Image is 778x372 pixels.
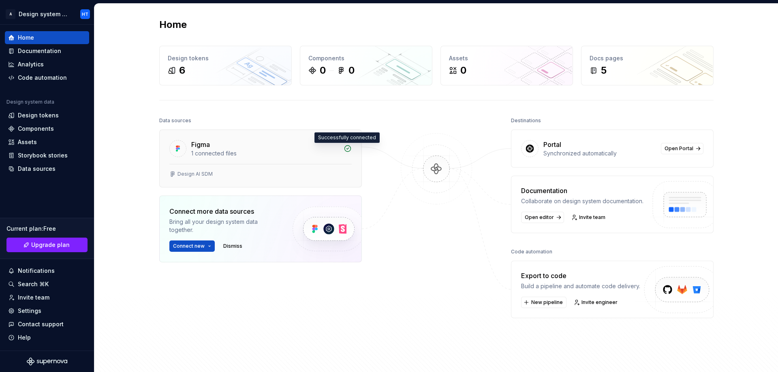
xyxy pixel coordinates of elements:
div: Notifications [18,267,55,275]
div: 0 [460,64,466,77]
div: 1 connected files [191,149,339,157]
div: Destinations [511,115,541,126]
a: Invite engineer [571,297,621,308]
div: Portal [543,140,561,149]
button: Contact support [5,318,89,331]
button: Upgrade plan [6,238,88,252]
a: Figma1 connected filesDesign AI SDM [159,130,362,187]
div: Export to code [521,271,640,281]
div: Design AI SDM [177,171,213,177]
a: Home [5,31,89,44]
div: Connect more data sources [169,206,279,216]
div: HT [82,11,88,17]
div: Design system new [19,10,71,18]
div: Components [308,54,424,62]
a: Invite team [5,291,89,304]
div: Docs pages [590,54,705,62]
a: Code automation [5,71,89,84]
span: Connect new [173,243,205,249]
div: Design tokens [18,111,59,119]
a: Invite team [569,212,609,223]
div: 5 [601,64,607,77]
button: Notifications [5,264,89,277]
div: Settings [18,307,41,315]
div: Contact support [18,320,64,328]
div: Data sources [159,115,191,126]
div: 0 [320,64,326,77]
div: 6 [179,64,185,77]
div: Figma [191,140,210,149]
div: Current plan : Free [6,225,88,233]
div: Components [18,125,54,133]
span: Dismiss [223,243,242,249]
div: Bring all your design system data together. [169,218,279,234]
button: Search ⌘K [5,278,89,291]
a: Documentation [5,45,89,57]
a: Components [5,122,89,135]
button: Dismiss [220,240,246,252]
button: Connect new [169,240,215,252]
a: Docs pages5 [581,46,714,85]
div: Invite team [18,293,49,302]
span: Invite team [579,214,605,221]
div: A [6,9,15,19]
h2: Home [159,18,187,31]
a: Assets [5,136,89,149]
div: Assets [449,54,564,62]
div: Documentation [521,186,643,196]
div: Search ⌘K [18,280,49,288]
div: Code automation [511,246,552,257]
a: Assets0 [440,46,573,85]
div: Home [18,34,34,42]
div: Documentation [18,47,61,55]
span: Open editor [525,214,554,221]
span: Invite engineer [581,299,618,306]
div: Help [18,334,31,342]
span: New pipeline [531,299,563,306]
svg: Supernova Logo [27,357,67,366]
a: Analytics [5,58,89,71]
a: Data sources [5,162,89,175]
div: Data sources [18,165,56,173]
button: Help [5,331,89,344]
div: Synchronized automatically [543,149,656,157]
div: 0 [348,64,355,77]
a: Open editor [521,212,564,223]
a: Components00 [300,46,432,85]
a: Design tokens [5,109,89,122]
div: Assets [18,138,37,146]
button: ADesign system newHT [2,5,92,23]
div: Collaborate on design system documentation. [521,197,643,205]
div: Storybook stories [18,151,68,159]
a: Settings [5,304,89,317]
div: Design system data [6,99,54,105]
div: Design tokens [168,54,283,62]
div: Successfully connected [314,132,380,143]
a: Design tokens6 [159,46,292,85]
span: Upgrade plan [31,241,70,249]
div: Build a pipeline and automate code delivery. [521,282,640,290]
div: Code automation [18,74,67,82]
button: New pipeline [521,297,566,308]
a: Storybook stories [5,149,89,162]
span: Open Portal [665,145,693,152]
div: Analytics [18,60,44,68]
a: Open Portal [661,143,703,154]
